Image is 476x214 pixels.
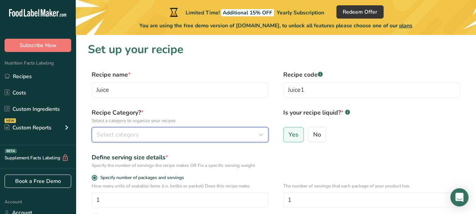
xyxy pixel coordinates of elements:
[277,9,324,16] span: Yearly Subscription
[5,39,71,52] button: Subscribe Now
[139,22,412,30] span: You are using the free demo version of [DOMAIN_NAME], to unlock all features please choose one of...
[5,149,17,153] div: BETA
[5,175,71,188] a: Book a Free Demo
[313,131,321,138] span: No
[5,118,16,123] div: NEW
[283,108,460,124] label: Is your recipe liquid?
[88,41,464,58] h1: Set up your recipe
[168,8,324,17] div: Limited Time!
[92,117,268,124] p: Select a category to organize your recipes
[97,130,139,139] span: Select category
[97,175,184,181] span: Specify number of packages and servings
[336,5,384,19] button: Redeem Offer
[92,82,268,98] input: Type your recipe name here
[450,188,468,206] div: Open Intercom Messenger
[92,162,268,169] div: Specify the number of servings the recipe makes OR Fix a specific serving weight
[289,131,298,138] span: Yes
[92,183,268,189] p: How many units of sealable items (i.e. bottle or packet) Does this recipe make.
[5,124,52,132] div: Custom Reports
[92,108,268,124] label: Recipe Category?
[92,153,268,162] div: Define serving size details
[283,183,460,189] p: The number of servings that each package of your product has.
[283,70,460,79] label: Recipe code
[221,9,274,16] span: Additional 15% OFF
[92,127,268,142] button: Select category
[343,8,377,16] span: Redeem Offer
[20,41,56,49] span: Subscribe Now
[92,70,268,79] label: Recipe name
[283,82,460,98] input: Type your recipe code here
[399,22,412,29] span: plans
